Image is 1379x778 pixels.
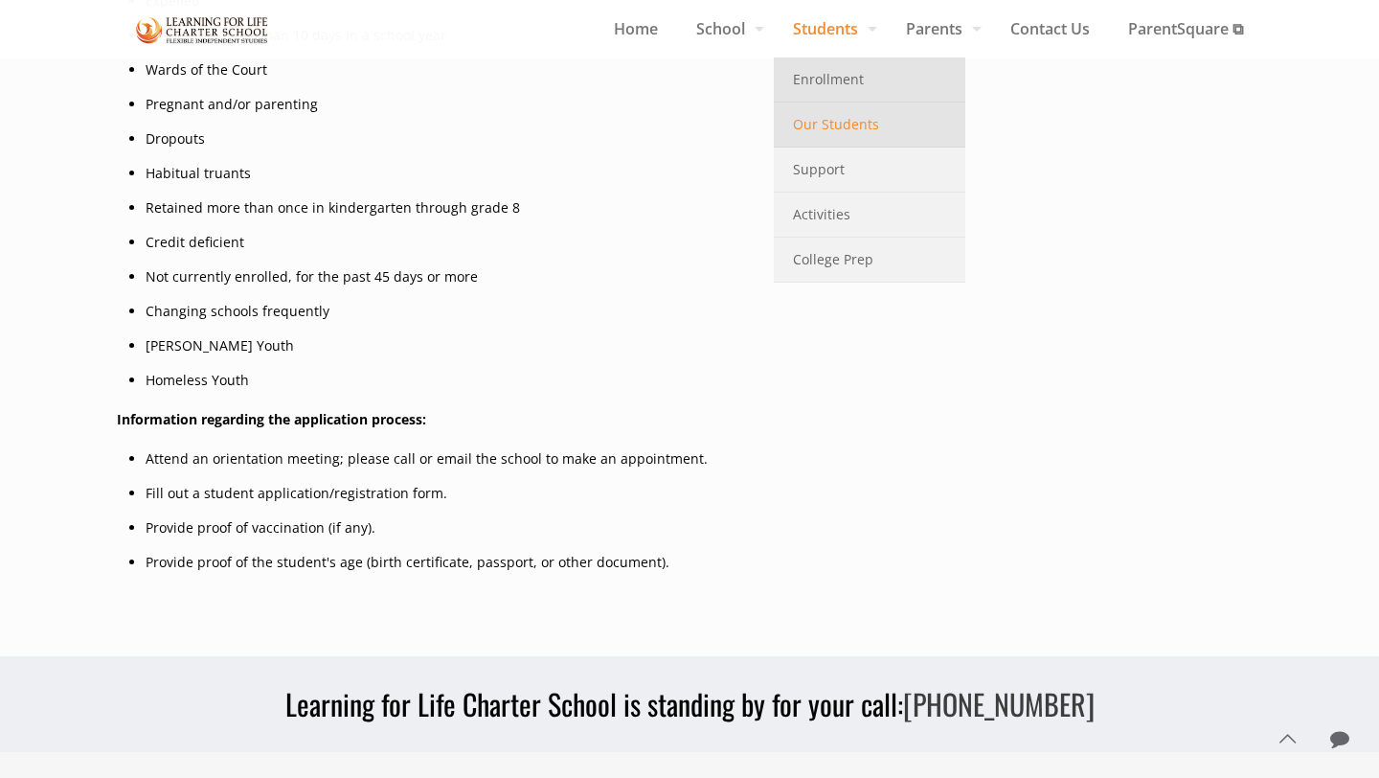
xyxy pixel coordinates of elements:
[146,446,1262,471] li: Attend an orientation meeting; please call or email the school to make an appointment.
[146,333,1262,358] li: [PERSON_NAME] Youth
[146,57,1262,82] li: Wards of the Court
[136,13,268,47] img: Enrollment (for School Year 2025-26)
[774,57,965,103] a: Enrollment
[146,126,1262,151] li: Dropouts
[146,481,1262,506] li: Fill out a student application/registration form.
[793,247,873,272] span: College Prep
[677,14,774,43] span: School
[1109,14,1262,43] span: ParentSquare ⧉
[146,92,1262,117] li: Pregnant and/or parenting
[793,67,864,92] span: Enrollment
[774,14,887,43] span: Students
[146,161,1262,186] li: Habitual truants
[146,230,1262,255] li: Credit deficient
[146,515,1262,540] li: Provide proof of vaccination (if any).
[595,14,677,43] span: Home
[793,157,845,182] span: Support
[903,682,1095,725] a: [PHONE_NUMBER]
[146,368,1262,393] li: Homeless Youth
[1267,719,1307,759] a: Back to top icon
[887,14,991,43] span: Parents
[146,299,1262,324] li: Changing schools frequently
[774,103,965,148] a: Our Students
[117,410,426,428] b: Information regarding the application process:
[793,202,850,227] span: Activities
[774,238,965,283] a: College Prep
[146,550,1262,575] li: Provide proof of the student's age (birth certificate, passport, or other document).
[793,112,879,137] span: Our Students
[117,685,1262,723] h3: Learning for Life Charter School is standing by for your call:
[991,14,1109,43] span: Contact Us
[774,148,965,193] a: Support
[774,193,965,238] a: Activities
[146,195,1262,220] li: Retained more than once in kindergarten through grade 8
[146,264,1262,289] li: Not currently enrolled, for the past 45 days or more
